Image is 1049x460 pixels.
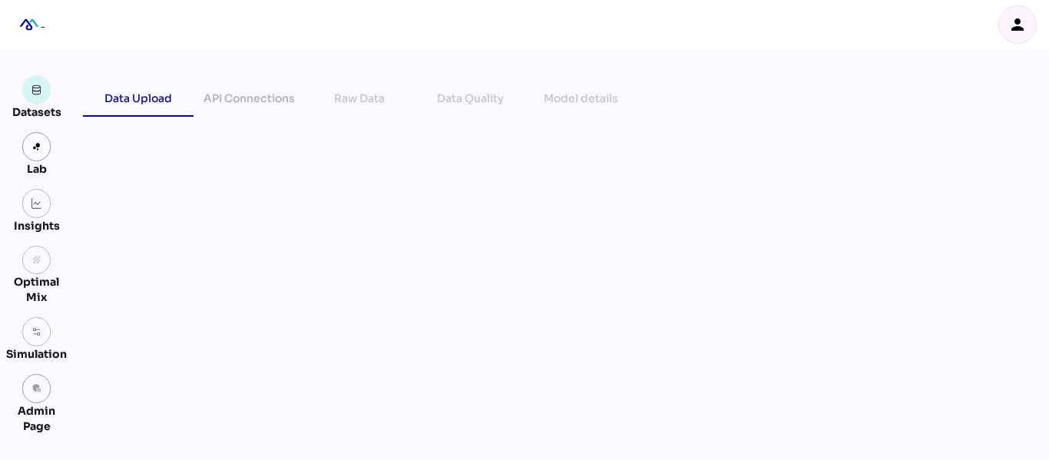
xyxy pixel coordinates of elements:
[12,104,61,120] div: Datasets
[14,218,60,233] div: Insights
[12,8,46,41] div: mediaROI
[544,89,618,108] div: Model details
[6,274,67,305] div: Optimal Mix
[20,161,54,177] div: Lab
[1008,15,1027,34] i: person
[31,326,42,337] img: settings.svg
[31,383,42,394] i: admin_panel_settings
[6,346,67,362] div: Simulation
[204,89,295,108] div: API Connections
[104,89,172,108] div: Data Upload
[31,198,42,209] img: graph.svg
[31,84,42,95] img: data.svg
[6,403,67,434] div: Admin Page
[31,141,42,152] img: lab.svg
[334,89,385,108] div: Raw Data
[437,89,504,108] div: Data Quality
[31,255,42,266] i: grain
